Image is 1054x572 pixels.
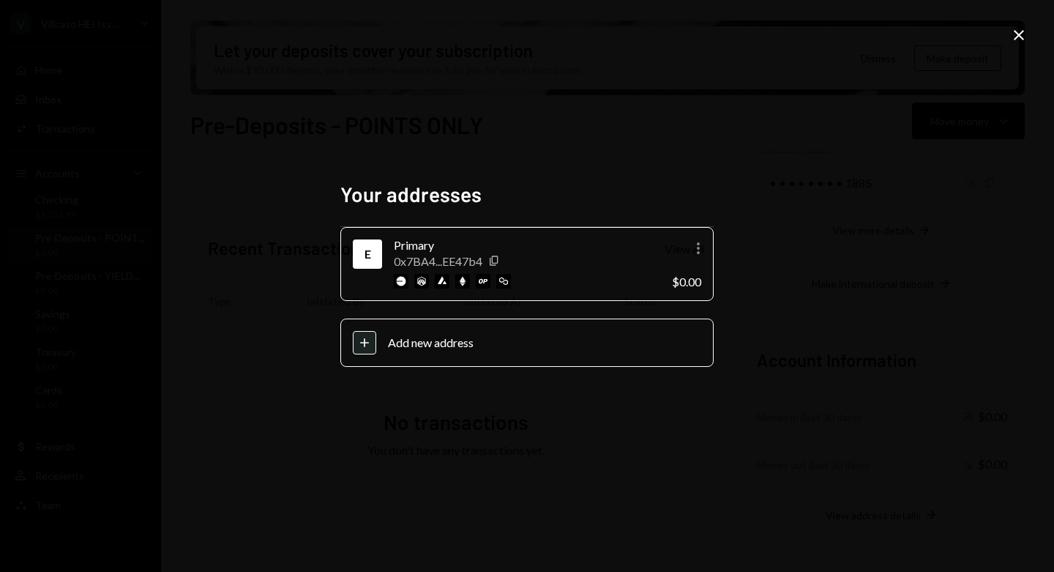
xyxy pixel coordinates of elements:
[496,274,511,289] img: polygon-mainnet
[394,254,482,268] div: 0x7BA4...EE47b4
[388,335,701,349] div: Add new address
[672,275,701,289] div: $0.00
[394,274,408,289] img: base-mainnet
[435,274,449,289] img: avalanche-mainnet
[476,274,490,289] img: optimism-mainnet
[414,274,429,289] img: arbitrum-mainnet
[340,180,714,209] h2: Your addresses
[394,237,660,254] div: Primary
[340,319,714,367] button: Add new address
[455,274,470,289] img: ethereum-mainnet
[356,242,379,266] div: Ethereum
